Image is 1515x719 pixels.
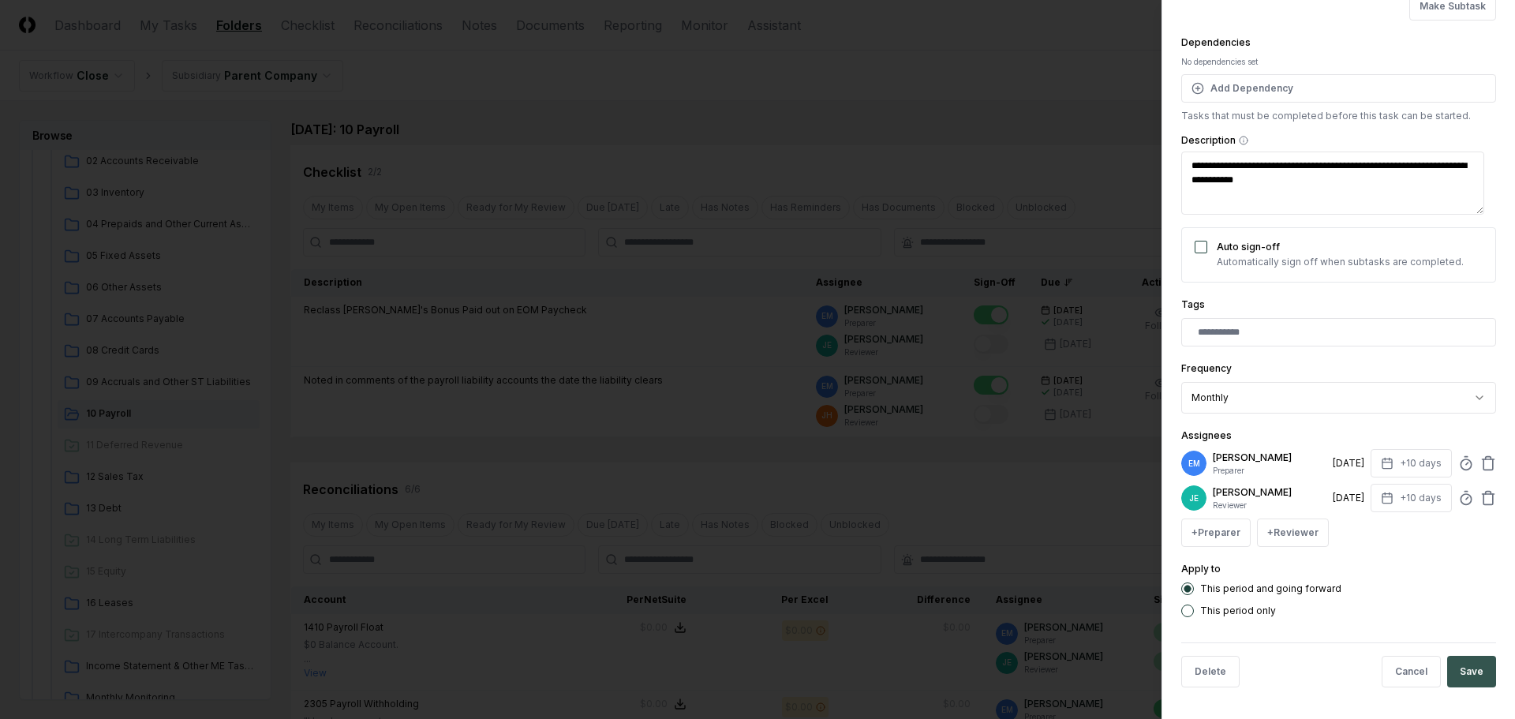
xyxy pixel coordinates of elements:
button: +Preparer [1181,519,1251,547]
button: Save [1447,656,1496,687]
button: Delete [1181,656,1240,687]
label: Dependencies [1181,36,1251,48]
button: +10 days [1371,484,1452,512]
label: Description [1181,136,1496,145]
span: JE [1189,492,1199,504]
p: Tasks that must be completed before this task can be started. [1181,109,1496,123]
p: Reviewer [1213,500,1326,511]
p: Preparer [1213,465,1326,477]
label: Auto sign-off [1217,241,1280,253]
span: EM [1188,458,1200,470]
div: [DATE] [1333,491,1364,505]
button: Description [1239,136,1248,145]
p: [PERSON_NAME] [1213,485,1326,500]
label: Apply to [1181,563,1221,575]
label: Tags [1181,298,1205,310]
p: [PERSON_NAME] [1213,451,1326,465]
p: Automatically sign off when subtasks are completed. [1217,255,1464,269]
label: This period and going forward [1200,584,1341,594]
div: No dependencies set [1181,56,1496,68]
button: +Reviewer [1257,519,1329,547]
button: Add Dependency [1181,74,1496,103]
label: This period only [1200,606,1276,616]
label: Frequency [1181,362,1232,374]
button: Cancel [1382,656,1441,687]
button: +10 days [1371,449,1452,477]
div: [DATE] [1333,456,1364,470]
label: Assignees [1181,429,1232,441]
